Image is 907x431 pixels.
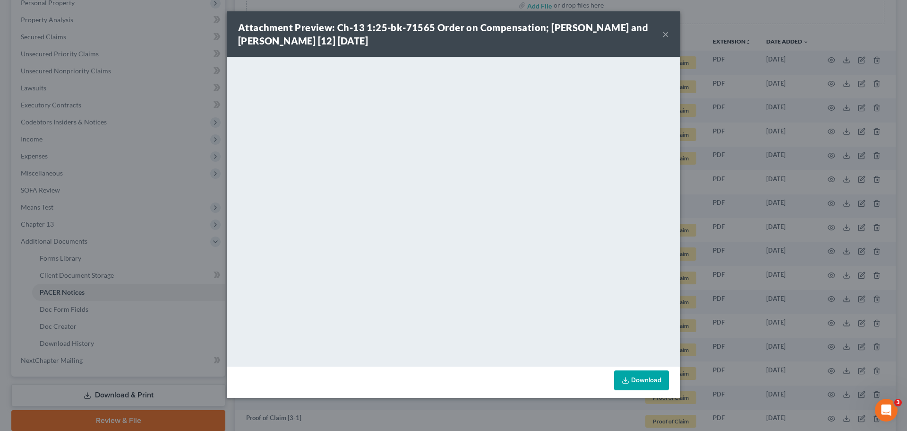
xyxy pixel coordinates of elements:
[875,399,898,422] iframe: Intercom live chat
[614,370,669,390] a: Download
[894,399,902,406] span: 3
[662,28,669,40] button: ×
[238,22,648,46] strong: Attachment Preview: Ch-13 1:25-bk-71565 Order on Compensation; [PERSON_NAME] and [PERSON_NAME] [1...
[227,57,680,364] iframe: <object ng-attr-data='[URL][DOMAIN_NAME]' type='application/pdf' width='100%' height='650px'></ob...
